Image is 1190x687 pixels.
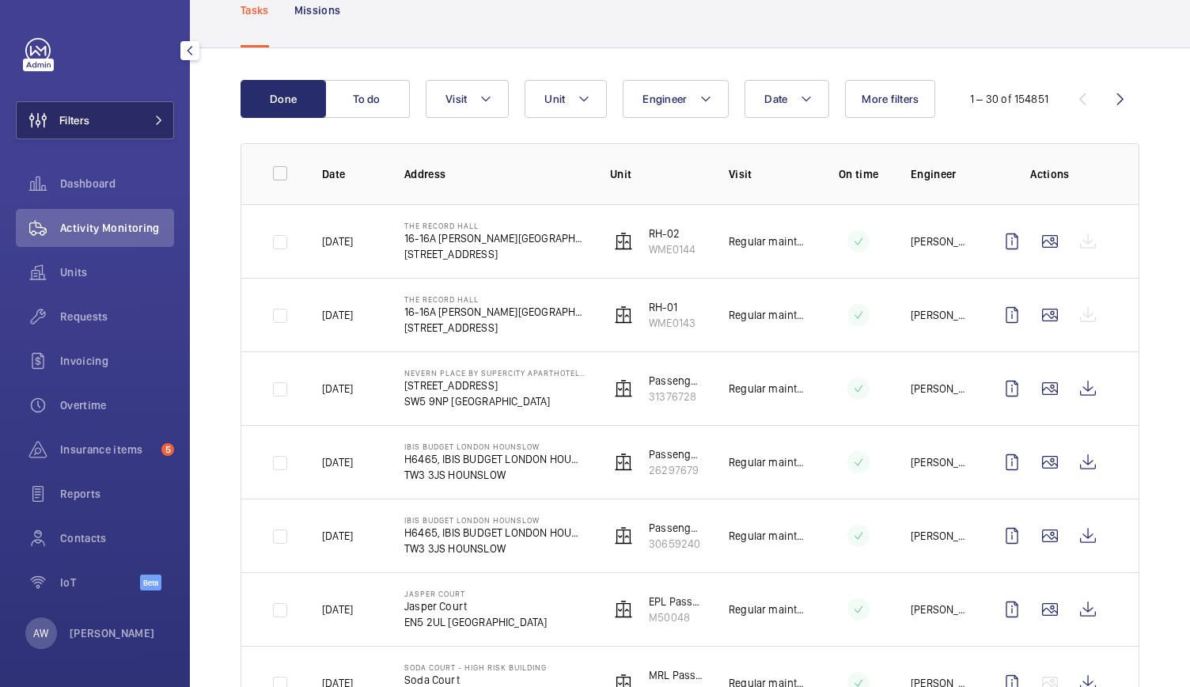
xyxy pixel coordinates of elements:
p: On time [832,166,885,182]
span: Insurance items [60,442,155,457]
p: Regular maintenance [729,233,806,249]
p: H6465, IBIS BUDGET LONDON HOUNSLOW, [STREET_ADDRESS] [404,451,585,467]
p: Actions [993,166,1107,182]
p: 31376728 [649,389,703,404]
p: 16-16A [PERSON_NAME][GEOGRAPHIC_DATA] [404,230,585,246]
p: [STREET_ADDRESS] [404,320,585,336]
p: Missions [294,2,341,18]
img: elevator.svg [614,453,633,472]
p: M50048 [649,609,703,625]
button: Done [241,80,326,118]
p: [DATE] [322,602,353,617]
p: Visit [729,166,806,182]
p: WME0143 [649,315,695,331]
button: To do [324,80,410,118]
button: Date [745,80,829,118]
p: Jasper Court [404,589,548,598]
p: [DATE] [322,307,353,323]
p: [PERSON_NAME] [911,602,968,617]
span: Invoicing [60,353,174,369]
p: [DATE] [322,233,353,249]
img: elevator.svg [614,232,633,251]
p: [PERSON_NAME] [911,454,968,470]
p: Unit [610,166,703,182]
p: H6465, IBIS BUDGET LONDON HOUNSLOW, [STREET_ADDRESS] [404,525,585,541]
img: elevator.svg [614,306,633,325]
p: The Record Hall [404,221,585,230]
span: Activity Monitoring [60,220,174,236]
p: 30659240 [649,536,703,552]
span: Beta [140,575,161,590]
p: 26297679 [649,462,703,478]
p: [STREET_ADDRESS] [404,378,585,393]
p: IBIS BUDGET LONDON HOUNSLOW [404,442,585,451]
span: Contacts [60,530,174,546]
p: Regular maintenance [729,602,806,617]
p: Passenger Lift 1 L/H [649,446,703,462]
p: 16-16A [PERSON_NAME][GEOGRAPHIC_DATA] [404,304,585,320]
p: Date [322,166,379,182]
p: RH-01 [649,299,695,315]
p: [PERSON_NAME] [911,381,968,397]
p: IBIS BUDGET LONDON HOUNSLOW [404,515,585,525]
span: Overtime [60,397,174,413]
p: Passenger Lift [649,373,703,389]
p: Tasks [241,2,269,18]
p: Address [404,166,585,182]
p: RH-02 [649,226,695,241]
div: 1 – 30 of 154851 [970,91,1048,107]
p: MRL Passenger Lift No 2 [649,667,703,683]
img: elevator.svg [614,526,633,545]
span: Date [764,93,787,105]
p: Regular maintenance [729,454,806,470]
button: Engineer [623,80,729,118]
p: Nevern Place by Supercity Aparthotels [404,368,585,378]
span: Visit [445,93,467,105]
p: Regular maintenance [729,528,806,544]
p: The Record Hall [404,294,585,304]
span: IoT [60,575,140,590]
p: [DATE] [322,381,353,397]
span: Filters [59,112,89,128]
p: Jasper Court [404,598,548,614]
button: Filters [16,101,174,139]
p: Passenger Lift 2 R/H [649,520,703,536]
span: Reports [60,486,174,502]
span: Units [60,264,174,280]
p: [PERSON_NAME] [911,307,968,323]
p: EPL Passenger Lift [649,594,703,609]
button: More filters [845,80,935,118]
p: Regular maintenance [729,307,806,323]
p: SW5 9NP [GEOGRAPHIC_DATA] [404,393,585,409]
p: [STREET_ADDRESS] [404,246,585,262]
span: Engineer [642,93,687,105]
span: Dashboard [60,176,174,192]
p: WME0144 [649,241,695,257]
p: AW [33,625,48,641]
button: Visit [426,80,509,118]
p: [PERSON_NAME] [70,625,155,641]
p: Soda Court - High Risk Building [404,662,547,672]
span: Requests [60,309,174,325]
img: elevator.svg [614,379,633,398]
p: Regular maintenance [729,381,806,397]
button: Unit [525,80,607,118]
span: More filters [862,93,919,105]
p: [DATE] [322,528,353,544]
p: [PERSON_NAME] [911,528,968,544]
span: Unit [544,93,565,105]
p: [PERSON_NAME] [911,233,968,249]
p: [DATE] [322,454,353,470]
span: 5 [161,443,174,456]
p: TW3 3JS HOUNSLOW [404,541,585,556]
p: TW3 3JS HOUNSLOW [404,467,585,483]
img: elevator.svg [614,600,633,619]
p: EN5 2UL [GEOGRAPHIC_DATA] [404,614,548,630]
p: Engineer [911,166,968,182]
